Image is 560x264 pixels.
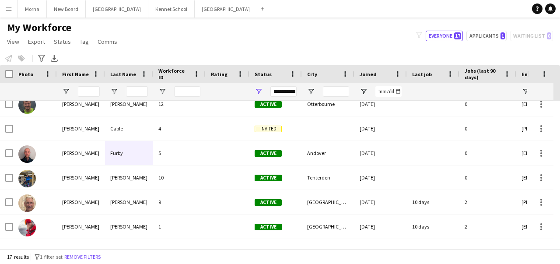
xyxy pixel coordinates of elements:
[302,92,354,116] div: Otterbourne
[354,92,407,116] div: [DATE]
[153,141,206,165] div: 5
[105,239,153,263] div: [PERSON_NAME]
[54,38,71,46] span: Status
[255,71,272,77] span: Status
[412,71,432,77] span: Last job
[153,239,206,263] div: 6
[7,21,71,34] span: My Workforce
[18,145,36,163] img: Douglas Furby
[57,116,105,141] div: [PERSON_NAME]
[459,165,516,190] div: 0
[7,38,19,46] span: View
[153,215,206,239] div: 1
[354,165,407,190] div: [DATE]
[57,141,105,165] div: [PERSON_NAME]
[211,71,227,77] span: Rating
[307,88,315,95] button: Open Filter Menu
[174,86,200,97] input: Workforce ID Filter Input
[354,190,407,214] div: [DATE]
[105,92,153,116] div: [PERSON_NAME]
[105,141,153,165] div: Furby
[459,116,516,141] div: 0
[407,190,459,214] div: 10 days
[94,36,121,47] a: Comms
[255,224,282,230] span: Active
[126,86,148,97] input: Last Name Filter Input
[3,36,23,47] a: View
[49,53,59,63] app-action-btn: Export XLSX
[360,88,367,95] button: Open Filter Menu
[86,0,148,18] button: [GEOGRAPHIC_DATA]
[255,175,282,181] span: Active
[153,116,206,141] div: 4
[47,0,86,18] button: New Board
[62,88,70,95] button: Open Filter Menu
[148,0,195,18] button: Kennet School
[465,67,500,81] span: Jobs (last 90 days)
[307,71,317,77] span: City
[360,71,377,77] span: Joined
[18,71,33,77] span: Photo
[158,67,190,81] span: Workforce ID
[18,170,36,187] img: George O’Callaghan
[57,190,105,214] div: [PERSON_NAME]
[354,215,407,239] div: [DATE]
[459,141,516,165] div: 0
[302,141,354,165] div: Andover
[407,239,459,263] div: 10 days
[57,165,105,190] div: [PERSON_NAME]
[459,190,516,214] div: 2
[24,36,49,47] a: Export
[323,86,349,97] input: City Filter Input
[255,88,262,95] button: Open Filter Menu
[18,194,36,212] img: Howard Watts
[459,92,516,116] div: 0
[255,199,282,206] span: Active
[426,31,463,41] button: Everyone17
[18,219,36,236] img: Isaac Walker
[80,38,89,46] span: Tag
[153,190,206,214] div: 9
[62,71,89,77] span: First Name
[105,215,153,239] div: [PERSON_NAME]
[302,215,354,239] div: [GEOGRAPHIC_DATA]
[500,32,505,39] span: 1
[459,239,516,263] div: 1
[18,0,47,18] button: Morna
[255,101,282,108] span: Active
[18,96,36,114] img: Chris Golby
[375,86,402,97] input: Joined Filter Input
[158,88,166,95] button: Open Filter Menu
[302,239,354,263] div: [PERSON_NAME]
[110,71,136,77] span: Last Name
[302,165,354,190] div: Tenterden
[110,88,118,95] button: Open Filter Menu
[57,239,105,263] div: [PERSON_NAME]
[36,53,47,63] app-action-btn: Advanced filters
[407,215,459,239] div: 10 days
[57,215,105,239] div: [PERSON_NAME]
[63,252,102,262] button: Remove filters
[255,126,282,132] span: Invited
[153,92,206,116] div: 12
[105,116,153,141] div: Cable
[302,190,354,214] div: [GEOGRAPHIC_DATA]
[195,0,257,18] button: [GEOGRAPHIC_DATA]
[105,190,153,214] div: [PERSON_NAME]
[28,38,45,46] span: Export
[50,36,74,47] a: Status
[521,88,529,95] button: Open Filter Menu
[57,92,105,116] div: [PERSON_NAME]
[354,239,407,263] div: [DATE]
[255,150,282,157] span: Active
[153,165,206,190] div: 10
[105,165,153,190] div: [PERSON_NAME]
[459,215,516,239] div: 2
[76,36,92,47] a: Tag
[466,31,507,41] button: Applicants1
[354,141,407,165] div: [DATE]
[78,86,100,97] input: First Name Filter Input
[354,116,407,141] div: [DATE]
[98,38,117,46] span: Comms
[454,32,461,39] span: 17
